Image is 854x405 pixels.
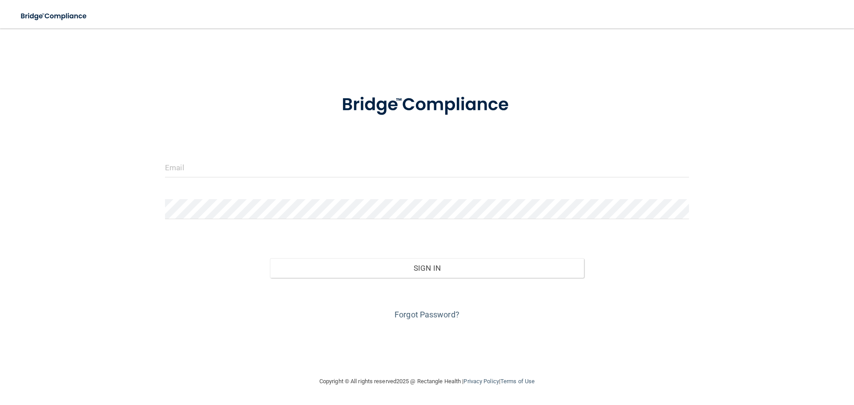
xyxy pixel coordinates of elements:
[270,258,584,278] button: Sign In
[395,310,459,319] a: Forgot Password?
[265,367,589,396] div: Copyright © All rights reserved 2025 @ Rectangle Health | |
[323,82,531,128] img: bridge_compliance_login_screen.278c3ca4.svg
[463,378,499,385] a: Privacy Policy
[165,157,689,177] input: Email
[13,7,95,25] img: bridge_compliance_login_screen.278c3ca4.svg
[500,378,535,385] a: Terms of Use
